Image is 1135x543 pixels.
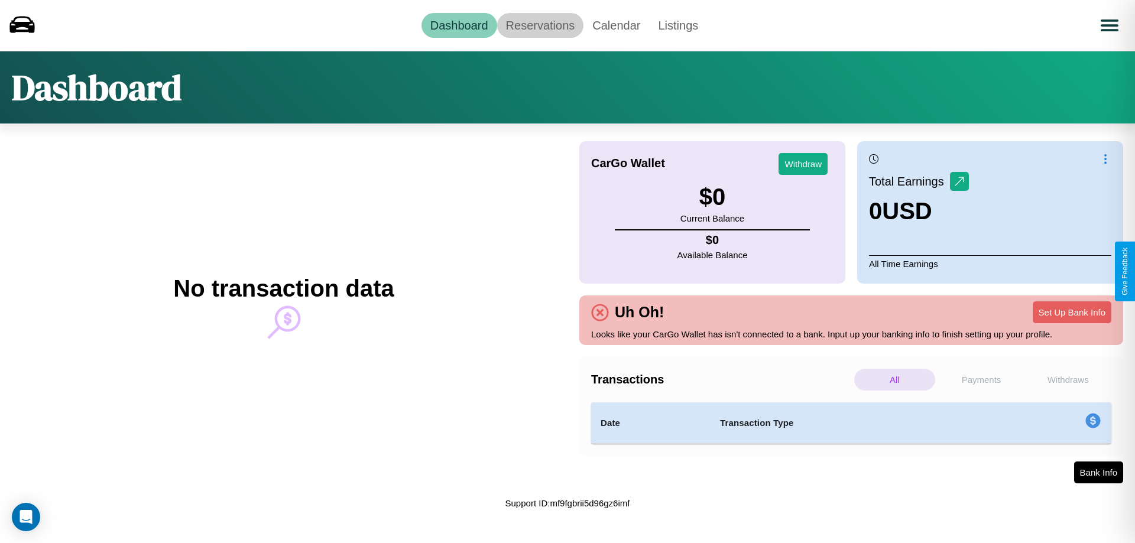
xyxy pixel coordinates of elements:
button: Open menu [1093,9,1126,42]
p: Payments [941,369,1022,391]
a: Calendar [583,13,649,38]
a: Listings [649,13,707,38]
p: Looks like your CarGo Wallet has isn't connected to a bank. Input up your banking info to finish ... [591,326,1111,342]
h2: No transaction data [173,275,394,302]
p: All [854,369,935,391]
h4: Date [601,416,701,430]
h4: CarGo Wallet [591,157,665,170]
a: Reservations [497,13,584,38]
button: Bank Info [1074,461,1123,483]
div: Give Feedback [1121,248,1129,295]
p: Total Earnings [869,171,950,192]
button: Withdraw [779,153,828,175]
a: Dashboard [421,13,497,38]
p: Current Balance [680,210,744,226]
h4: Uh Oh! [609,304,670,321]
h3: $ 0 [680,184,744,210]
p: Withdraws [1027,369,1108,391]
h4: Transactions [591,373,851,386]
h4: Transaction Type [720,416,988,430]
div: Open Intercom Messenger [12,503,40,531]
h1: Dashboard [12,63,181,112]
h4: $ 0 [677,233,748,247]
p: Available Balance [677,247,748,263]
p: All Time Earnings [869,255,1111,272]
button: Set Up Bank Info [1033,301,1111,323]
h3: 0 USD [869,198,969,225]
p: Support ID: mf9fgbrii5d96gz6imf [505,495,630,511]
table: simple table [591,402,1111,444]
